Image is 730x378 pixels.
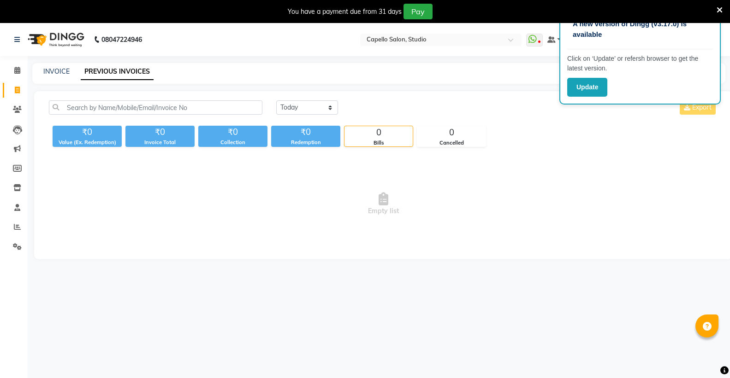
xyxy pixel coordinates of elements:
button: Update [567,78,607,97]
span: Empty list [49,158,718,250]
div: Redemption [271,139,340,146]
div: ₹0 [53,126,122,139]
p: Click on ‘Update’ or refersh browser to get the latest version. [567,54,713,73]
b: 08047224946 [101,27,142,52]
div: Invoice Total [125,139,195,146]
a: INVOICE [43,67,70,76]
div: 0 [344,126,413,139]
div: ₹0 [271,126,340,139]
button: Pay [404,4,433,19]
div: You have a payment due from 31 days [288,7,402,17]
iframe: chat widget [691,341,721,369]
div: ₹0 [198,126,267,139]
div: Bills [344,139,413,147]
div: 0 [417,126,486,139]
div: Value (Ex. Redemption) [53,139,122,146]
div: ₹0 [125,126,195,139]
div: Cancelled [417,139,486,147]
div: Collection [198,139,267,146]
p: A new version of Dingg (v3.17.0) is available [573,19,707,40]
img: logo [24,27,87,52]
a: PREVIOUS INVOICES [81,64,154,80]
input: Search by Name/Mobile/Email/Invoice No [49,100,262,115]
